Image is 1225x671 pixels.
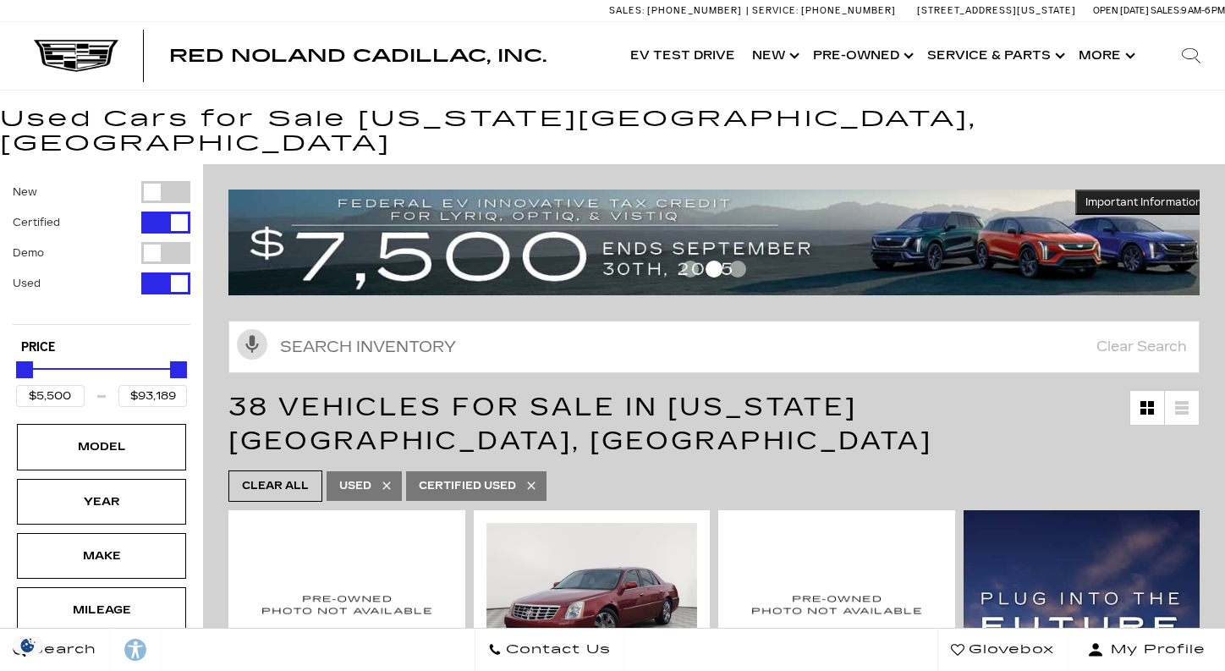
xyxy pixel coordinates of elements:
[13,245,44,261] label: Demo
[59,492,144,511] div: Year
[1085,195,1202,209] span: Important Information
[801,5,896,16] span: [PHONE_NUMBER]
[919,22,1070,90] a: Service & Parts
[805,22,919,90] a: Pre-Owned
[118,385,187,407] input: Maximum
[1181,5,1225,16] span: 9 AM-6 PM
[21,340,182,355] h5: Price
[13,181,190,324] div: Filter by Vehicle Type
[729,261,746,278] span: Go to slide 3
[8,636,47,654] img: Opt-Out Icon
[744,22,805,90] a: New
[16,385,85,407] input: Minimum
[1070,22,1140,90] button: More
[746,6,900,15] a: Service: [PHONE_NUMBER]
[609,5,645,16] span: Sales:
[609,6,746,15] a: Sales: [PHONE_NUMBER]
[17,424,186,470] div: ModelModel
[17,479,186,525] div: YearYear
[59,437,144,456] div: Model
[228,190,1212,295] img: vrp-tax-ending-august-version
[917,5,1076,16] a: [STREET_ADDRESS][US_STATE]
[242,476,309,497] span: Clear All
[13,275,41,292] label: Used
[419,476,516,497] span: Certified Used
[964,638,1054,662] span: Glovebox
[752,5,799,16] span: Service:
[475,629,624,671] a: Contact Us
[706,261,722,278] span: Go to slide 2
[34,40,118,72] img: Cadillac Dark Logo with Cadillac White Text
[1104,638,1206,662] span: My Profile
[170,361,187,378] div: Maximum Price
[59,601,144,619] div: Mileage
[16,361,33,378] div: Minimum Price
[228,321,1200,373] input: Search Inventory
[228,392,932,456] span: 38 Vehicles for Sale in [US_STATE][GEOGRAPHIC_DATA], [GEOGRAPHIC_DATA]
[682,261,699,278] span: Go to slide 1
[502,638,611,662] span: Contact Us
[169,47,547,64] a: Red Noland Cadillac, Inc.
[59,547,144,565] div: Make
[1093,5,1149,16] span: Open [DATE]
[1068,629,1225,671] button: Open user profile menu
[1151,5,1181,16] span: Sales:
[13,214,60,231] label: Certified
[622,22,744,90] a: EV Test Drive
[16,355,187,407] div: Price
[8,636,47,654] section: Click to Open Cookie Consent Modal
[169,46,547,66] span: Red Noland Cadillac, Inc.
[339,476,371,497] span: Used
[17,533,186,579] div: MakeMake
[237,329,267,360] svg: Click to toggle on voice search
[17,587,186,633] div: MileageMileage
[647,5,742,16] span: [PHONE_NUMBER]
[937,629,1068,671] a: Glovebox
[13,184,37,201] label: New
[26,638,96,662] span: Search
